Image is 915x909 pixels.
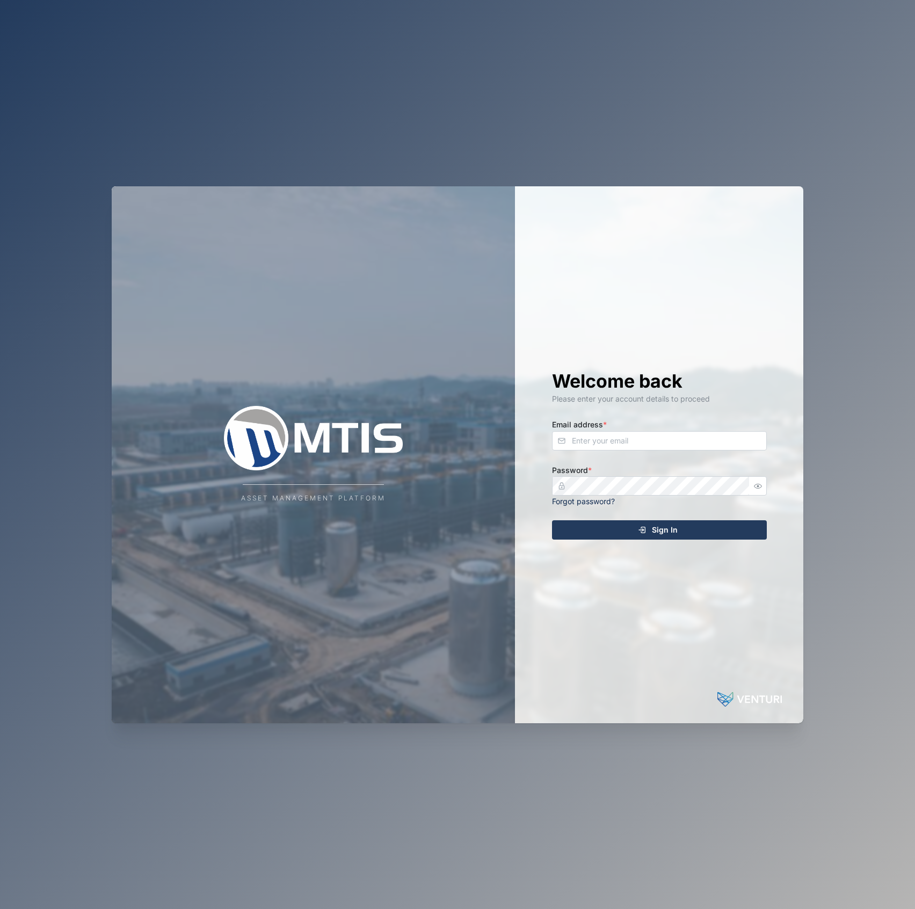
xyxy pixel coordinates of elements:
[717,689,782,710] img: Powered by: Venturi
[552,520,767,540] button: Sign In
[552,431,767,450] input: Enter your email
[552,497,615,506] a: Forgot password?
[552,393,767,405] div: Please enter your account details to proceed
[241,493,386,504] div: Asset Management Platform
[552,464,592,476] label: Password
[206,406,421,470] img: Company Logo
[652,521,678,539] span: Sign In
[552,419,607,431] label: Email address
[552,369,767,393] h1: Welcome back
